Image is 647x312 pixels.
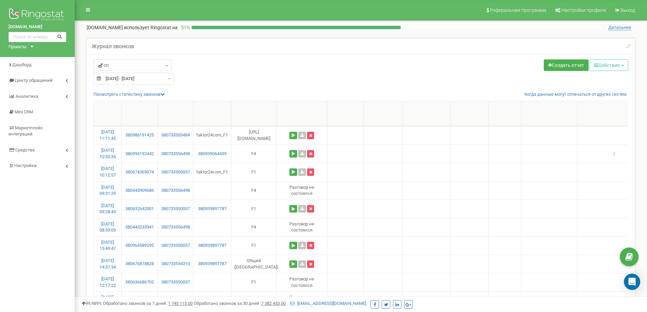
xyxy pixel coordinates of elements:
a: [DATE] 19:13:14 [100,295,116,306]
button: Действие [590,59,628,71]
td: F1 [231,236,277,255]
td: F1 [231,163,277,181]
span: Маркетплейс интеграций [8,125,43,137]
a: [DATE] 12:17:22 [100,276,116,288]
td: Разговор не состоялся [277,181,327,200]
span: Центр обращений [15,78,53,83]
a: 380443909686 [124,187,155,194]
span: Настройки профиля [561,7,606,13]
a: 380733556498 [161,224,191,231]
a: [DATE] 14:37:34 [100,258,116,270]
div: Проекты [8,44,26,50]
button: Удалить запись [307,150,314,158]
a: Скачать [298,150,306,158]
a: 380733553484 [161,132,191,139]
span: Mini CRM [15,109,33,114]
a: сп [93,59,172,71]
a: [DATE] 10:12:57 [100,166,116,178]
td: [DOMAIN_NAME] [231,291,277,310]
a: Скачать [298,242,306,249]
a: 380986191425 [124,132,155,139]
a: 380674369074 [124,169,155,176]
button: Удалить запись [307,242,314,249]
u: 7 382 453,00 [261,301,286,306]
div: Open Intercom Messenger [624,274,640,290]
td: F1 [231,273,277,291]
td: F4 [231,181,277,200]
td: F1 [231,200,277,218]
td: Разговор не состоялся [277,273,327,291]
a: Когда данные могут отличаться от других систем [524,91,627,98]
p: [DOMAIN_NAME] [87,24,178,31]
a: [DATE] 08:59:03 [100,221,116,233]
button: Удалить запись [307,260,314,268]
a: Создать отчет [544,59,589,71]
a: 380939064439 [196,151,228,157]
h5: Журнал звонков [92,43,134,50]
span: Средства [15,147,35,152]
a: 380443233941 [124,224,155,231]
a: 380939897787 [196,206,228,212]
a: 380939897787 [196,261,228,267]
span: 99,989% [82,301,102,306]
span: Реферальная программа [490,7,546,13]
a: Скачать [298,132,306,139]
a: 380733550057 [161,279,191,286]
a: [DATE] 15:49:47 [100,240,116,251]
a: 380733550057 [161,242,191,249]
input: Поиск по номеру [8,32,66,42]
a: [EMAIL_ADDRESS][DOMAIN_NAME] [290,301,366,306]
button: Удалить запись [307,205,314,213]
a: Посмотреть cтатистику звонков [93,92,165,97]
span: Дашборд [12,62,32,67]
td: [URL][DOMAIN_NAME] [231,126,277,144]
a: 380733556498 [161,187,191,194]
span: сп [98,62,109,69]
a: 380939897787 [196,242,228,249]
td: Разговор не состоялся [277,218,327,236]
u: 1 745 115,00 [168,301,193,306]
img: Ringostat logo [8,7,66,24]
td: faktor24com_F1 [193,126,231,144]
a: 380733554310 [161,261,191,267]
td: faktor24com_F1 [193,163,231,181]
span: Выход [621,7,635,13]
span: Обработано звонков за 7 дней : [103,301,193,306]
a: 380632642001 [124,206,155,212]
a: [DATE] 11:11:45 [100,129,116,141]
a: [DATE] 09:28:49 [100,203,116,215]
button: Удалить запись [307,168,314,176]
button: Удалить запись [307,132,314,139]
a: 380676818828 [124,261,155,267]
td: F4 [231,144,277,163]
span: Аналитика [16,94,38,99]
a: 380733550057 [161,206,191,212]
a: Скачать [298,260,306,268]
a: Скачать [298,168,306,176]
a: 380995192442 [124,151,155,157]
span: использует Ringostat на [124,25,178,30]
a: [DATE] 09:31:29 [100,185,116,196]
span: Обработано звонков за 30 дней : [194,301,286,306]
span: / [613,151,615,156]
a: 380733556498 [161,151,191,157]
td: Разговор не состоялся [277,291,327,310]
a: 380964589292 [124,242,155,249]
a: 380636686702 [124,279,155,286]
a: [DOMAIN_NAME] [8,24,66,30]
p: 51 % [178,24,192,31]
a: 380733550057 [161,169,191,176]
td: F4 [231,218,277,236]
span: Настройки [14,163,37,168]
span: Детальнее [608,25,631,30]
a: Скачать [298,205,306,213]
td: Общий ([GEOGRAPHIC_DATA]) [231,255,277,273]
a: [DATE] 10:55:35 [100,148,116,159]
